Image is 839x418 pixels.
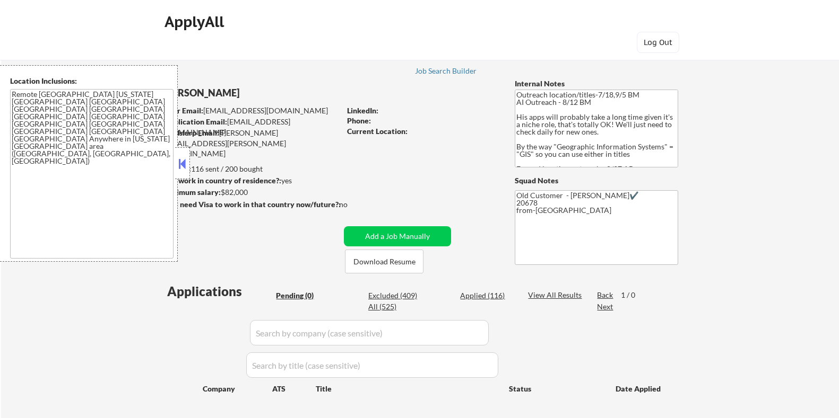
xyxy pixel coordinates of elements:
[163,175,337,186] div: yes
[164,200,341,209] strong: Will need Visa to work in that country now/future?:
[415,67,477,75] div: Job Search Builder
[347,127,408,136] strong: Current Location:
[460,290,513,301] div: Applied (116)
[368,301,421,312] div: All (525)
[246,352,498,378] input: Search by title (case sensitive)
[165,13,227,31] div: ApplyAll
[272,384,316,394] div: ATS
[515,175,678,186] div: Squad Notes
[597,301,614,312] div: Next
[597,290,614,300] div: Back
[163,188,221,197] strong: Minimum salary:
[164,128,340,159] div: [PERSON_NAME][EMAIL_ADDRESS][PERSON_NAME][DOMAIN_NAME]
[316,384,499,394] div: Title
[163,164,340,174] div: 116 sent / 200 bought
[165,105,340,116] div: [EMAIL_ADDRESS][DOMAIN_NAME]
[164,86,382,100] div: [PERSON_NAME]
[344,226,451,246] button: Add a Job Manually
[621,290,645,300] div: 1 / 0
[616,384,662,394] div: Date Applied
[165,117,340,137] div: [EMAIL_ADDRESS][DOMAIN_NAME]
[163,176,281,185] strong: Can work in country of residence?:
[515,78,678,89] div: Internal Notes
[276,290,329,301] div: Pending (0)
[167,285,272,298] div: Applications
[165,117,227,126] strong: Application Email:
[528,290,585,300] div: View All Results
[339,199,369,210] div: no
[368,290,421,301] div: Excluded (409)
[203,384,272,394] div: Company
[415,67,477,77] a: Job Search Builder
[345,250,423,273] button: Download Resume
[347,106,378,115] strong: LinkedIn:
[163,187,340,198] div: $82,000
[509,379,600,398] div: Status
[347,116,371,125] strong: Phone:
[10,76,174,86] div: Location Inclusions:
[250,320,489,345] input: Search by company (case sensitive)
[637,32,679,53] button: Log Out
[164,128,219,137] strong: Mailslurp Email:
